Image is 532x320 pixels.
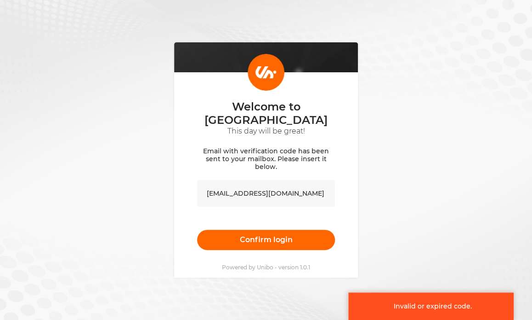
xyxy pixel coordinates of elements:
[197,180,335,207] input: code
[222,264,310,271] p: Powered by Unibo - version 1.0.1
[197,100,335,127] p: Welcome to [GEOGRAPHIC_DATA]
[248,54,284,91] img: Login
[348,292,514,320] button: Invalid or expired code.
[197,230,335,250] button: Confirm login
[197,147,335,171] p: Email with verification code has been sent to your mailbox. Please insert it below.
[365,302,497,310] div: Invalid or expired code.
[197,127,335,136] p: This day will be great!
